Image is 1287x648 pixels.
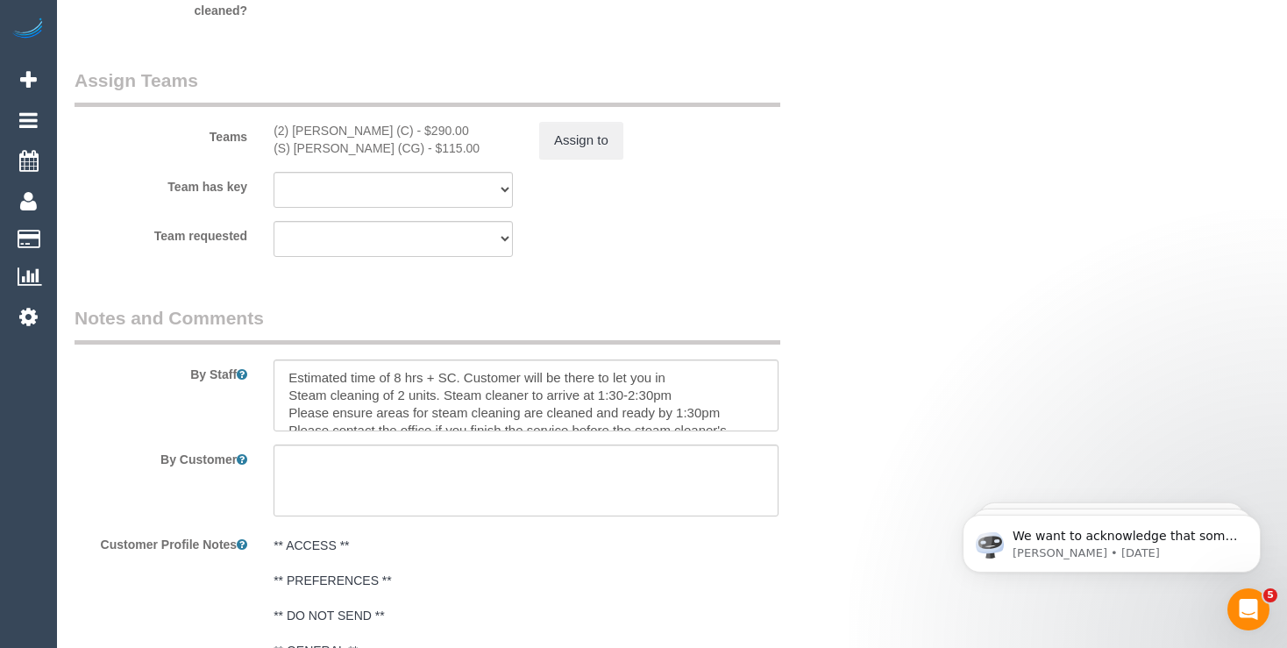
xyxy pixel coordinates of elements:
label: Teams [61,122,260,146]
div: 1 hour x $290.00/hour [274,122,513,139]
legend: Notes and Comments [75,305,780,345]
img: Automaid Logo [11,18,46,42]
span: 5 [1263,588,1277,602]
label: Team has key [61,172,260,196]
span: We want to acknowledge that some users may be experiencing lag or slower performance in our softw... [76,51,302,291]
label: Team requested [61,221,260,245]
button: Assign to [539,122,623,159]
iframe: Intercom notifications message [936,478,1287,601]
label: Customer Profile Notes [61,530,260,553]
div: 1 hour x $115.00/hour [274,139,513,157]
p: Message from Ellie, sent 6d ago [76,68,302,83]
legend: Assign Teams [75,68,780,107]
iframe: Intercom live chat [1227,588,1269,630]
label: By Customer [61,445,260,468]
label: By Staff [61,360,260,383]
